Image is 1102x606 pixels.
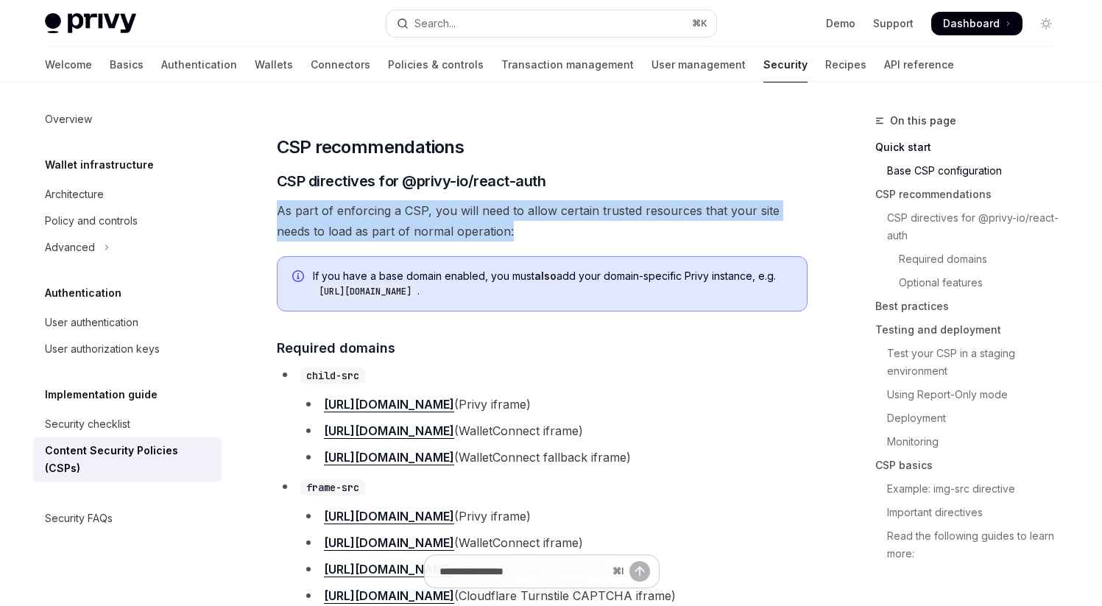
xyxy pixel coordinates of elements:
[45,212,138,230] div: Policy and controls
[311,47,370,82] a: Connectors
[45,13,136,34] img: light logo
[45,386,158,404] h5: Implementation guide
[651,47,746,82] a: User management
[875,159,1070,183] a: Base CSP configuration
[324,397,454,412] a: [URL][DOMAIN_NAME]
[875,406,1070,430] a: Deployment
[324,509,454,524] a: [URL][DOMAIN_NAME]
[875,524,1070,566] a: Read the following guides to learn more:
[386,10,716,37] button: Open search
[277,171,546,191] span: CSP directives for @privy-io/react-auth
[873,16,914,31] a: Support
[33,505,222,532] a: Security FAQs
[110,47,144,82] a: Basics
[33,208,222,234] a: Policy and controls
[45,156,154,174] h5: Wallet infrastructure
[313,284,417,299] code: [URL][DOMAIN_NAME]
[875,430,1070,454] a: Monitoring
[292,270,307,285] svg: Info
[931,12,1022,35] a: Dashboard
[33,309,222,336] a: User authentication
[875,183,1070,206] a: CSP recommendations
[890,112,956,130] span: On this page
[875,206,1070,247] a: CSP directives for @privy-io/react-auth
[875,501,1070,524] a: Important directives
[324,423,454,439] a: [URL][DOMAIN_NAME]
[33,106,222,133] a: Overview
[534,269,557,282] strong: also
[629,561,650,582] button: Send message
[388,47,484,82] a: Policies & controls
[300,532,808,553] li: (WalletConnect iframe)
[45,186,104,203] div: Architecture
[300,367,365,384] code: child-src
[875,342,1070,383] a: Test your CSP in a staging environment
[875,318,1070,342] a: Testing and deployment
[300,447,808,468] li: (WalletConnect fallback iframe)
[45,415,130,433] div: Security checklist
[763,47,808,82] a: Security
[439,555,607,588] input: Ask a question...
[324,450,454,465] a: [URL][DOMAIN_NAME]
[45,340,160,358] div: User authorization keys
[33,234,222,261] button: Toggle Advanced section
[300,420,808,441] li: (WalletConnect iframe)
[45,510,113,527] div: Security FAQs
[277,200,808,242] span: As part of enforcing a CSP, you will need to allow certain trusted resources that your site needs...
[300,506,808,526] li: (Privy iframe)
[33,411,222,437] a: Security checklist
[33,336,222,362] a: User authorization keys
[300,479,365,496] code: frame-src
[692,18,707,29] span: ⌘ K
[884,47,954,82] a: API reference
[324,535,454,551] a: [URL][DOMAIN_NAME]
[875,477,1070,501] a: Example: img-src directive
[45,239,95,256] div: Advanced
[45,47,92,82] a: Welcome
[825,47,866,82] a: Recipes
[875,454,1070,477] a: CSP basics
[45,442,213,477] div: Content Security Policies (CSPs)
[45,314,138,331] div: User authentication
[277,338,395,358] span: Required domains
[875,383,1070,406] a: Using Report-Only mode
[277,135,465,159] span: CSP recommendations
[300,394,808,415] li: (Privy iframe)
[414,15,456,32] div: Search...
[45,110,92,128] div: Overview
[313,269,792,299] span: If you have a base domain enabled, you must add your domain-specific Privy instance, e.g. .
[255,47,293,82] a: Wallets
[1034,12,1058,35] button: Toggle dark mode
[875,295,1070,318] a: Best practices
[161,47,237,82] a: Authentication
[875,135,1070,159] a: Quick start
[943,16,1000,31] span: Dashboard
[875,271,1070,295] a: Optional features
[45,284,121,302] h5: Authentication
[875,247,1070,271] a: Required domains
[33,181,222,208] a: Architecture
[33,437,222,482] a: Content Security Policies (CSPs)
[501,47,634,82] a: Transaction management
[826,16,855,31] a: Demo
